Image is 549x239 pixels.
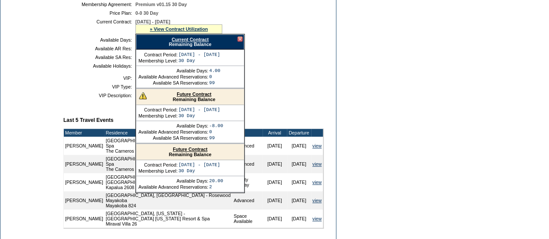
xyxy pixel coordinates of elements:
[232,210,262,228] td: Space Available
[209,129,223,134] td: 0
[64,210,105,228] td: [PERSON_NAME]
[105,210,233,228] td: [GEOGRAPHIC_DATA], [US_STATE] - [GEOGRAPHIC_DATA] [US_STATE] Resort & Spa Miraval Villa 26
[232,129,262,137] td: Type
[64,155,105,173] td: [PERSON_NAME]
[263,191,287,210] td: [DATE]
[150,26,208,32] a: » View Contract Utilization
[287,173,311,191] td: [DATE]
[139,92,147,99] img: There are insufficient days and/or tokens to cover this reservation
[263,173,287,191] td: [DATE]
[105,155,233,173] td: [GEOGRAPHIC_DATA], [US_STATE] - Carneros Resort and Spa The Carneros Resort and Spa 12
[263,137,287,155] td: [DATE]
[67,10,132,16] td: Price Plan:
[263,155,287,173] td: [DATE]
[138,168,178,174] td: Membership Level:
[232,191,262,210] td: Advanced
[232,173,262,191] td: Priority Holiday
[136,144,244,160] div: Remaining Balance
[209,123,223,128] td: -8.00
[263,129,287,137] td: Arrival
[64,137,105,155] td: [PERSON_NAME]
[138,74,208,79] td: Available Advanced Reservations:
[136,34,244,49] div: Remaining Balance
[171,37,208,42] a: Current Contract
[67,55,132,60] td: Available SA Res:
[287,129,311,137] td: Departure
[138,80,208,85] td: Available SA Reservations:
[105,191,233,210] td: [GEOGRAPHIC_DATA], [GEOGRAPHIC_DATA] - Rosewood Mayakoba Mayakoba 824
[178,168,220,174] td: 30 Day
[312,198,322,203] a: view
[138,123,208,128] td: Available Days:
[136,89,244,105] div: Remaining Balance
[138,162,178,167] td: Contract Period:
[287,191,311,210] td: [DATE]
[209,80,220,85] td: 99
[209,184,223,190] td: 2
[105,129,233,137] td: Residence
[138,58,178,63] td: Membership Level:
[209,135,223,141] td: 99
[67,75,132,81] td: VIP:
[178,107,220,112] td: [DATE] - [DATE]
[64,191,105,210] td: [PERSON_NAME]
[209,74,220,79] td: 0
[287,155,311,173] td: [DATE]
[138,129,208,134] td: Available Advanced Reservations:
[138,178,208,183] td: Available Days:
[138,107,178,112] td: Contract Period:
[209,178,223,183] td: 20.00
[63,117,113,123] b: Last 5 Travel Events
[67,84,132,89] td: VIP Type:
[138,135,208,141] td: Available SA Reservations:
[138,68,208,73] td: Available Days:
[105,137,233,155] td: [GEOGRAPHIC_DATA], [US_STATE] - Carneros Resort and Spa The Carneros Resort and Spa 3
[263,210,287,228] td: [DATE]
[67,19,132,34] td: Current Contract:
[67,63,132,69] td: Available Holidays:
[232,137,262,155] td: Advanced
[138,113,178,118] td: Membership Level:
[135,19,170,24] span: [DATE] - [DATE]
[178,52,220,57] td: [DATE] - [DATE]
[312,216,322,221] a: view
[209,68,220,73] td: 4.00
[287,210,311,228] td: [DATE]
[178,113,220,118] td: 30 Day
[105,173,233,191] td: [GEOGRAPHIC_DATA], [US_STATE] - Montage [GEOGRAPHIC_DATA] Kapalua 2608
[312,161,322,167] a: view
[177,92,211,97] a: Future Contract
[312,180,322,185] a: view
[135,2,187,7] span: Premium v01.15 30 Day
[287,137,311,155] td: [DATE]
[64,173,105,191] td: [PERSON_NAME]
[232,155,262,173] td: Advanced
[138,184,208,190] td: Available Advanced Reservations:
[67,46,132,51] td: Available AR Res:
[178,58,220,63] td: 30 Day
[312,143,322,148] a: view
[67,37,132,43] td: Available Days:
[67,2,132,7] td: Membership Agreement:
[64,129,105,137] td: Member
[135,10,158,16] span: 0-0 30 Day
[173,147,207,152] a: Future Contract
[138,52,178,57] td: Contract Period:
[178,162,220,167] td: [DATE] - [DATE]
[67,93,132,98] td: VIP Description:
